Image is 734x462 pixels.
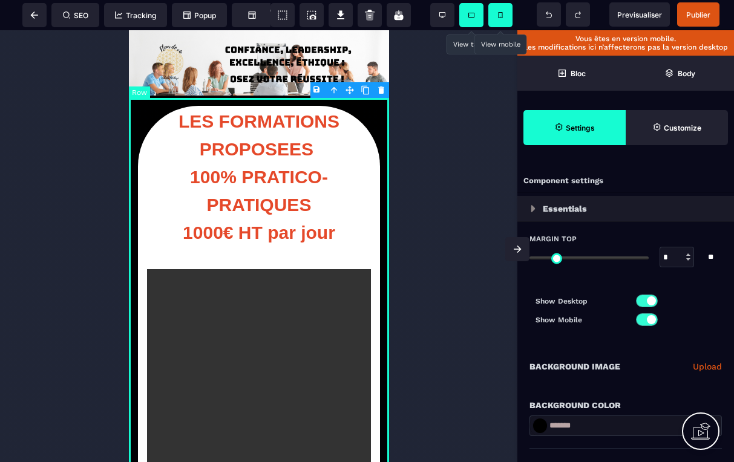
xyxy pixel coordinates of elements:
[609,2,670,27] span: Preview
[238,6,297,24] span: Custom Block
[664,123,701,132] strong: Customize
[529,398,722,412] div: Background Color
[531,205,536,212] img: loading
[626,110,728,145] span: Open Style Manager
[270,3,295,27] span: View components
[529,234,577,244] span: Margin Top
[115,11,156,20] span: Tracking
[523,34,728,43] p: Vous êtes en version mobile.
[566,123,595,132] strong: Settings
[300,3,324,27] span: Screenshot
[543,201,587,216] p: Essentials
[517,169,734,193] div: Component settings
[536,295,626,307] p: Show Desktop
[523,43,728,51] p: Les modifications ici n’affecterons pas la version desktop
[536,314,626,326] p: Show Mobile
[617,10,662,19] span: Previsualiser
[517,56,626,91] span: Open Blocks
[571,69,586,78] strong: Bloc
[678,69,695,78] strong: Body
[686,10,710,19] span: Publier
[50,81,215,212] b: LES FORMATIONS PROPOSEES 100% PRATICO-PRATIQUES 1000€ HT par jour
[693,359,722,374] a: Upload
[63,11,88,20] span: SEO
[626,56,734,91] span: Open Layer Manager
[529,359,620,374] p: Background Image
[183,11,216,20] span: Popup
[523,110,626,145] span: Settings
